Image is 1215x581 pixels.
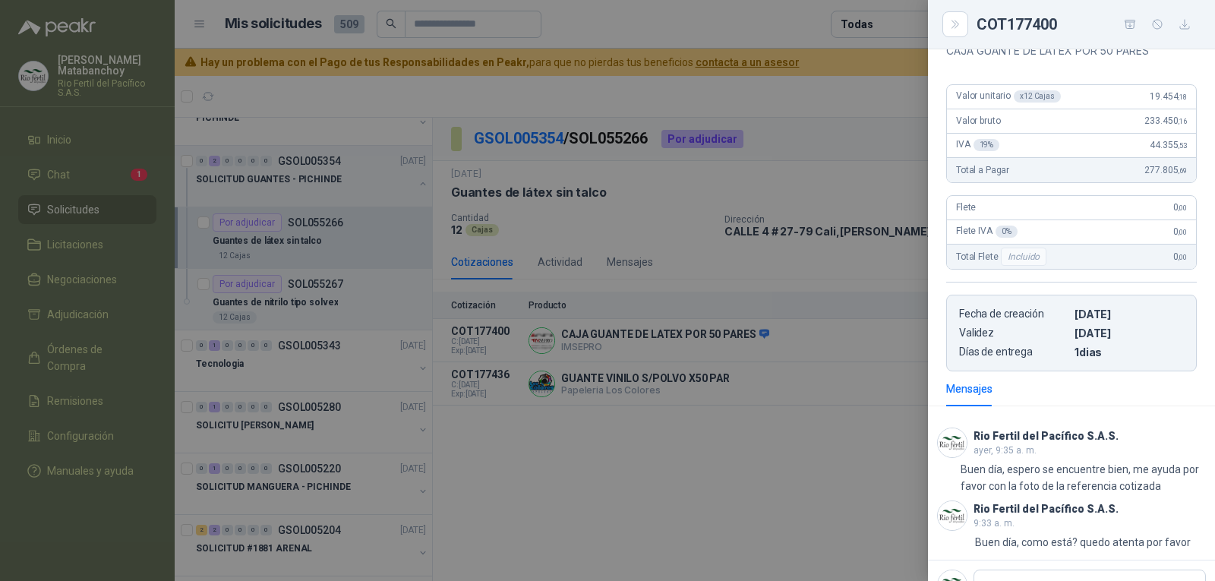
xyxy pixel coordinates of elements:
[1178,204,1187,212] span: ,00
[959,346,1068,358] p: Días de entrega
[975,534,1191,551] p: Buen día, como está? quedo atenta por favor
[996,226,1018,238] div: 0 %
[946,15,964,33] button: Close
[961,461,1206,494] p: Buen día, espero se encuentre bien, me ayuda por favor con la foto de la referencia cotizada
[956,90,1061,103] span: Valor unitario
[1178,141,1187,150] span: ,53
[1075,308,1184,320] p: [DATE]
[1150,140,1187,150] span: 44.355
[1178,228,1187,236] span: ,00
[1144,165,1187,175] span: 277.805
[1075,327,1184,339] p: [DATE]
[938,501,967,530] img: Company Logo
[956,248,1049,266] span: Total Flete
[974,139,1000,151] div: 19 %
[1014,90,1061,103] div: x 12 Cajas
[938,428,967,457] img: Company Logo
[974,518,1015,529] span: 9:33 a. m.
[974,505,1119,513] h3: Rio Fertil del Pacífico S.A.S.
[1144,115,1187,126] span: 233.450
[1001,248,1046,266] div: Incluido
[1178,93,1187,101] span: ,18
[974,445,1037,456] span: ayer, 9:35 a. m.
[946,42,1197,60] p: CAJA GUANTE DE LATEX POR 50 PARES
[1178,117,1187,125] span: ,16
[1150,91,1187,102] span: 19.454
[946,380,993,397] div: Mensajes
[956,139,999,151] span: IVA
[1173,202,1187,213] span: 0
[956,115,1000,126] span: Valor bruto
[1178,253,1187,261] span: ,00
[959,327,1068,339] p: Validez
[956,165,1009,175] span: Total a Pagar
[977,12,1197,36] div: COT177400
[1075,346,1184,358] p: 1 dias
[1173,251,1187,262] span: 0
[956,226,1018,238] span: Flete IVA
[974,432,1119,440] h3: Rio Fertil del Pacífico S.A.S.
[959,308,1068,320] p: Fecha de creación
[1178,166,1187,175] span: ,69
[1173,226,1187,237] span: 0
[956,202,976,213] span: Flete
